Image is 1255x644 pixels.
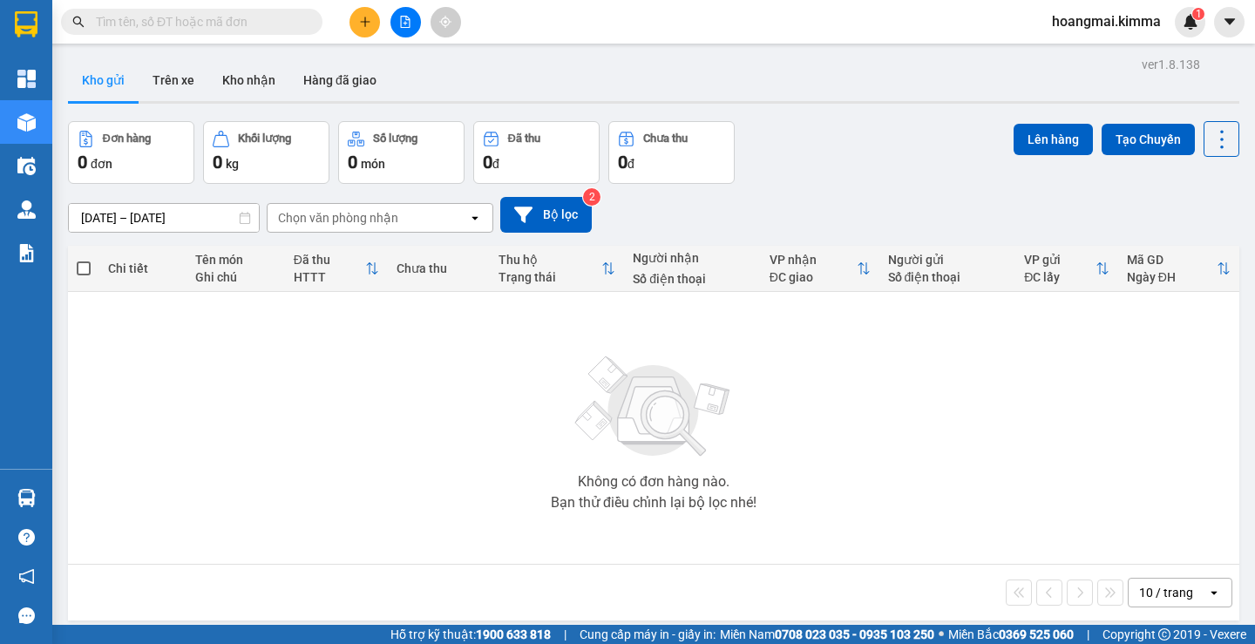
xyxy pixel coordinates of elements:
span: 0 [213,152,222,173]
div: Không có đơn hàng nào. [578,475,729,489]
th: Toggle SortBy [1118,246,1239,292]
span: notification [18,568,35,585]
svg: open [1207,586,1221,600]
button: file-add [390,7,421,37]
div: Đã thu [294,253,365,267]
span: question-circle [18,529,35,546]
img: warehouse-icon [17,489,36,507]
span: Cung cấp máy in - giấy in: [580,625,716,644]
input: Tìm tên, số ĐT hoặc mã đơn [96,12,302,31]
button: plus [349,7,380,37]
span: Miền Nam [720,625,934,644]
img: warehouse-icon [17,113,36,132]
button: Khối lượng0kg [203,121,329,184]
th: Toggle SortBy [761,246,879,292]
span: | [564,625,566,644]
button: aim [431,7,461,37]
div: Ghi chú [195,270,276,284]
span: aim [439,16,451,28]
img: logo-vxr [15,11,37,37]
button: Lên hàng [1014,124,1093,155]
th: Toggle SortBy [1015,246,1118,292]
input: Select a date range. [69,204,259,232]
div: Người nhận [633,251,752,265]
div: Ngày ĐH [1127,270,1217,284]
svg: open [468,211,482,225]
span: món [361,157,385,171]
th: Toggle SortBy [285,246,388,292]
img: svg+xml;base64,PHN2ZyBjbGFzcz0ibGlzdC1wbHVnX19zdmciIHhtbG5zPSJodHRwOi8vd3d3LnczLm9yZy8yMDAwL3N2Zy... [566,346,741,468]
div: Đơn hàng [103,132,151,145]
div: ĐC giao [770,270,857,284]
sup: 1 [1192,8,1204,20]
span: 0 [618,152,627,173]
strong: 0369 525 060 [999,627,1074,641]
img: warehouse-icon [17,200,36,219]
span: search [72,16,85,28]
span: Hỗ trợ kỹ thuật: [390,625,551,644]
span: 0 [78,152,87,173]
span: kg [226,157,239,171]
div: Số điện thoại [633,272,752,286]
button: caret-down [1214,7,1245,37]
th: Toggle SortBy [490,246,624,292]
button: Trên xe [139,59,208,101]
div: Chưa thu [643,132,688,145]
button: Đã thu0đ [473,121,600,184]
img: solution-icon [17,244,36,262]
strong: 0708 023 035 - 0935 103 250 [775,627,934,641]
button: Số lượng0món [338,121,465,184]
div: ĐC lấy [1024,270,1096,284]
div: Thu hộ [499,253,601,267]
div: VP gửi [1024,253,1096,267]
div: Người gửi [888,253,1007,267]
div: Tên món [195,253,276,267]
span: đ [492,157,499,171]
button: Kho gửi [68,59,139,101]
div: Khối lượng [238,132,291,145]
span: copyright [1158,628,1170,641]
div: Chi tiết [108,261,178,275]
img: dashboard-icon [17,70,36,88]
div: Bạn thử điều chỉnh lại bộ lọc nhé! [551,496,756,510]
div: Đã thu [508,132,540,145]
div: 10 / trang [1139,584,1193,601]
div: Trạng thái [499,270,601,284]
button: Tạo Chuyến [1102,124,1195,155]
span: caret-down [1222,14,1238,30]
span: 0 [483,152,492,173]
button: Chưa thu0đ [608,121,735,184]
span: hoangmai.kimma [1038,10,1175,32]
div: Chưa thu [397,261,482,275]
div: Số lượng [373,132,417,145]
div: HTTT [294,270,365,284]
span: 1 [1195,8,1201,20]
span: | [1087,625,1089,644]
span: plus [359,16,371,28]
button: Kho nhận [208,59,289,101]
img: icon-new-feature [1183,14,1198,30]
div: Mã GD [1127,253,1217,267]
div: VP nhận [770,253,857,267]
span: đơn [91,157,112,171]
span: đ [627,157,634,171]
button: Hàng đã giao [289,59,390,101]
button: Đơn hàng0đơn [68,121,194,184]
span: Miền Bắc [948,625,1074,644]
div: Chọn văn phòng nhận [278,209,398,227]
div: Số điện thoại [888,270,1007,284]
img: warehouse-icon [17,157,36,175]
span: ⚪️ [939,631,944,638]
span: 0 [348,152,357,173]
span: message [18,607,35,624]
button: Bộ lọc [500,197,592,233]
sup: 2 [583,188,600,206]
div: ver 1.8.138 [1142,55,1200,74]
span: file-add [399,16,411,28]
strong: 1900 633 818 [476,627,551,641]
